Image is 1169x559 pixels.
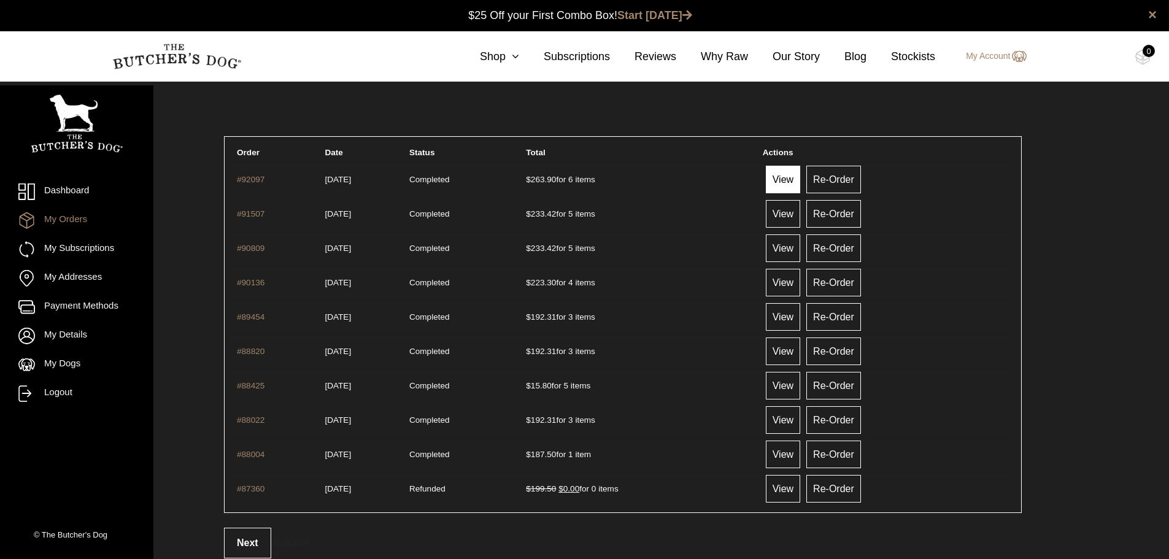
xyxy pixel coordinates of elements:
span: Actions [763,148,793,157]
span: $ [526,209,531,218]
a: Re-Order [806,406,861,434]
span: 15.80 [526,381,552,390]
td: Completed [404,403,520,436]
a: My Addresses [18,270,135,287]
a: View [766,200,800,228]
a: View [766,337,800,365]
td: for 3 items [521,300,756,333]
div: .is-active [224,528,1022,558]
img: TBD_Portrait_Logo_White.png [31,94,123,153]
a: View [766,441,800,468]
a: Start [DATE] [617,9,692,21]
span: $ [526,278,531,287]
span: 263.90 [526,175,556,184]
a: #88425 [237,381,264,390]
del: $199.50 [526,484,556,493]
a: #87360 [237,484,264,493]
a: #90136 [237,278,264,287]
span: 223.30 [526,278,556,287]
time: [DATE] [325,347,351,356]
a: Re-Order [806,166,861,193]
td: Completed [404,300,520,333]
a: My Account [954,49,1026,64]
time: [DATE] [325,415,351,425]
a: Re-Order [806,234,861,262]
a: My Orders [18,212,135,229]
span: $ [526,450,531,459]
time: [DATE] [325,278,351,287]
a: Re-Order [806,372,861,399]
a: Reviews [610,48,676,65]
span: $ [526,415,531,425]
a: #92097 [237,175,264,184]
a: Re-Order [806,200,861,228]
a: View [766,303,800,331]
time: [DATE] [325,381,351,390]
td: Completed [404,163,520,196]
td: for 3 items [521,403,756,436]
span: $ [558,484,563,493]
a: View [766,234,800,262]
span: 192.31 [526,312,556,322]
td: Completed [404,197,520,230]
td: Completed [404,266,520,299]
span: $ [526,347,531,356]
td: Refunded [404,472,520,505]
td: for 0 items [521,472,756,505]
a: #90809 [237,244,264,253]
span: 192.31 [526,347,556,356]
time: [DATE] [325,244,351,253]
div: 0 [1143,45,1155,57]
a: Blog [820,48,866,65]
a: #89454 [237,312,264,322]
a: Logout [18,385,135,402]
a: #88820 [237,347,264,356]
time: [DATE] [325,175,351,184]
span: 0.00 [558,484,579,493]
a: close [1148,7,1157,22]
span: 192.31 [526,415,556,425]
time: [DATE] [325,312,351,322]
a: Our Story [748,48,820,65]
a: Re-Order [806,269,861,296]
a: Payment Methods [18,299,135,315]
span: Date [325,148,342,157]
a: My Subscriptions [18,241,135,258]
span: $ [526,175,531,184]
td: for 5 items [521,197,756,230]
td: for 5 items [521,231,756,264]
a: View [766,475,800,503]
a: Next [224,528,271,558]
span: Total [526,148,545,157]
a: View [766,372,800,399]
a: #91507 [237,209,264,218]
span: 233.42 [526,244,556,253]
span: 233.42 [526,209,556,218]
td: Completed [404,231,520,264]
a: Re-Order [806,337,861,365]
time: [DATE] [325,484,351,493]
img: TBD_Cart-Empty.png [1135,49,1151,65]
a: View [766,166,800,193]
a: Dashboard [18,183,135,200]
time: [DATE] [325,209,351,218]
a: Re-Order [806,441,861,468]
a: Stockists [866,48,935,65]
td: for 4 items [521,266,756,299]
a: #88022 [237,415,264,425]
span: $ [526,244,531,253]
td: Completed [404,334,520,368]
span: Status [409,148,435,157]
td: for 1 item [521,438,756,471]
a: My Details [18,328,135,344]
span: Order [237,148,260,157]
td: for 3 items [521,334,756,368]
a: My Dogs [18,357,135,373]
a: View [766,269,800,296]
a: #88004 [237,450,264,459]
td: for 5 items [521,369,756,402]
span: $ [526,312,531,322]
td: Completed [404,438,520,471]
span: 187.50 [526,450,556,459]
a: View [766,406,800,434]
